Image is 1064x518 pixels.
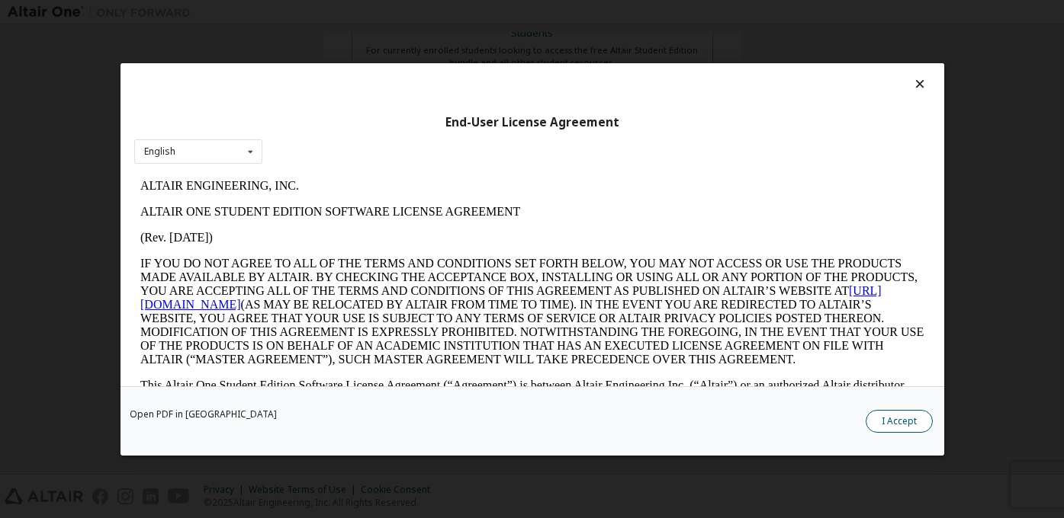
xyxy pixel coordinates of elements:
p: ALTAIR ONE STUDENT EDITION SOFTWARE LICENSE AGREEMENT [6,32,790,46]
p: IF YOU DO NOT AGREE TO ALL OF THE TERMS AND CONDITIONS SET FORTH BELOW, YOU MAY NOT ACCESS OR USE... [6,84,790,193]
a: [URL][DOMAIN_NAME] [6,111,747,138]
p: ALTAIR ENGINEERING, INC. [6,6,790,20]
p: (Rev. [DATE]) [6,58,790,72]
div: End-User License Agreement [134,114,931,129]
a: Open PDF in [GEOGRAPHIC_DATA] [130,410,277,419]
p: This Altair One Student Edition Software License Agreement (“Agreement”) is between Altair Engine... [6,206,790,261]
div: English [144,147,175,156]
button: I Accept [866,410,933,433]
